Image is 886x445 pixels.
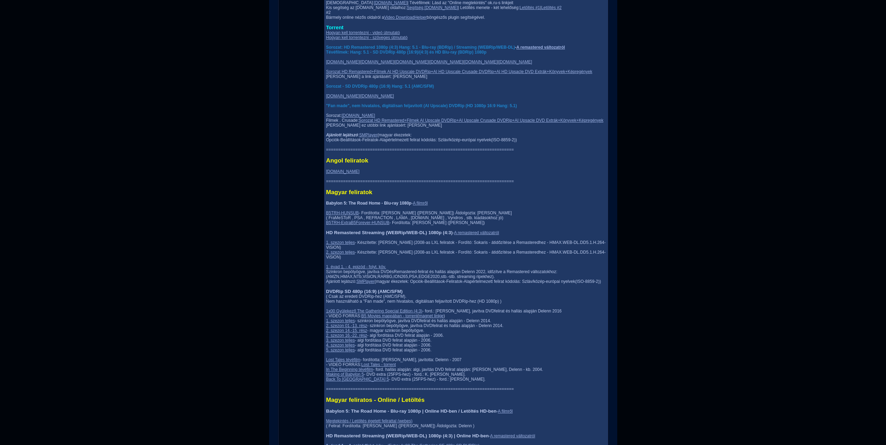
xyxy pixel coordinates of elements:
[361,313,417,318] a: B5 Movies mappában - torrent
[326,348,355,352] a: 5. szezon teljes
[326,157,368,164] span: Angol feliratok
[326,201,411,206] b: Babylon 5: The Road Home - Blu-ray 1080p
[326,189,373,196] span: Magyar feliratok
[326,408,497,414] b: Babylon 5: The Road Home - Blu-ray 1080p | Online HD-ben / Letöltés HD-ben
[326,30,400,35] a: Hogyan kell torrentezni - videó útmutató
[326,328,367,333] a: 2. szezon 14.-15. rész
[326,323,367,328] a: 2. szezon 01.-13. rész
[326,419,413,423] a: Megtekintés / Letöltés égetett felirattal (webes)
[326,230,453,235] b: HD Remastered Streaming (WEBRip/WEB-DL) 1080p (4:3)
[407,5,458,10] a: Segítség [DOMAIN_NAME]
[326,264,386,269] a: 1. évad 1. - 4. epizód - folyt. köv.
[326,333,367,338] a: 2. szezon 16.-22. rész
[490,434,535,438] a: A remastered változatról
[326,240,355,245] a: 1. szezon teljes
[464,59,497,64] a: [DOMAIN_NAME]
[326,377,389,382] a: Back To [GEOGRAPHIC_DATA] 5
[356,279,375,284] a: SMPlayer
[326,367,373,372] a: In The Beginning tévéfilm
[361,59,394,64] a: [DOMAIN_NAME]
[326,220,390,225] a: B5TRH-ExtraB5Forever-HUNSUB
[326,45,565,50] b: -
[419,313,444,318] a: magnet linkje
[326,357,361,362] a: Lost Tales tévéfilm
[374,0,407,5] a: [DOMAIN_NAME]
[342,113,375,118] a: [DOMAIN_NAME]
[520,5,540,10] a: Letöltés #1
[361,94,394,98] a: [DOMAIN_NAME]
[326,396,425,403] span: Magyar feliratos - Online / Letöltés
[326,35,408,40] a: Hogyan kell torrentezni - szöveges útmutató
[498,409,513,414] a: A filmről
[395,59,429,64] a: [DOMAIN_NAME]
[326,250,355,255] a: 2. szezon teljes
[516,45,565,50] a: A remastered változatról
[413,201,428,206] a: A filmről
[326,372,364,377] a: Making of Babylon 5
[326,69,593,74] a: Sorozat HD Remastered+Filmek AI HD Upscale DVDRip+AI HD Upscale Crusade DVDRip+AI HD Upsacle DVD ...
[326,50,487,55] span: Tévéfilmek: Hang: 5.1 - SD DVDRip 480p (16:9)/(4:3) és HD Blu-ray (BDRip) 1080p
[326,103,517,108] span: "Fan made", nem hivatalos, digitálisan feljavított (AI Upscale) DVDRip (HD 1080p 16:9 Hang: 5.1)
[326,94,360,98] a: [DOMAIN_NAME]
[326,343,355,348] a: 4. szezon teljes
[430,59,463,64] a: [DOMAIN_NAME]
[326,45,515,50] span: Sorozat: HD Remastered 1080p (4:3) Hang: 5.1 - Blu-ray (BDRip) / Streaming (WEBRip/WEB-DL)
[326,338,355,343] a: 3. szezon teljes
[454,230,499,235] a: A remastered változatról
[326,84,434,89] span: Sorozat - SD DVDRip 480p (16:9) Hang: 5.1 (AMC/SFM)
[326,309,423,313] a: 1x00 Gyülekező The Gathering Special Edition (4:3)
[326,169,360,174] a: [DOMAIN_NAME]
[359,118,604,123] a: Sorozat HD Remastered+Filmek AI Upscale DVDRip+AI Upscale Crusade DVDRip+AI Upsacle DVD Extrák+Kö...
[361,362,396,367] a: Lost Tales - torrent
[326,133,358,137] i: Ajánlott lejátszó
[326,433,489,438] b: HD Remastered Streaming (WEBRip/WEB-DL) 1080p (4:3) | Online HD-ben
[384,15,427,20] a: Video DownloadHelper
[326,318,355,323] a: 1. szezon teljes
[326,59,360,64] a: [DOMAIN_NAME]
[326,289,403,294] b: DVDRip SD 480p (16:9) (AMC/SFM)
[326,25,344,30] span: Torrent
[541,5,562,10] a: Letöltés #2
[326,210,359,215] a: B5TRH-HUNSUB
[359,133,377,137] a: SMPlayer
[499,59,532,64] a: [DOMAIN_NAME]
